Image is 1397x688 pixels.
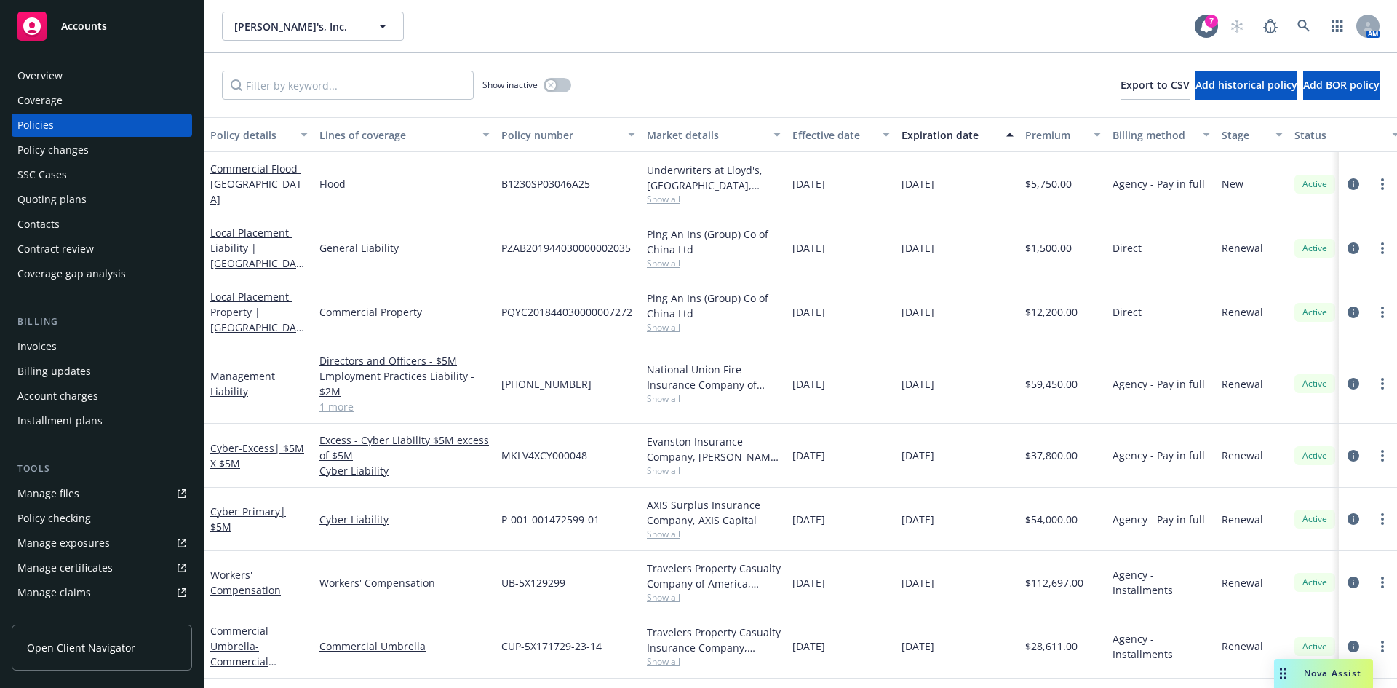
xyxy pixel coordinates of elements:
[647,290,781,321] div: Ping An Ins (Group) Co of China Ltd
[17,163,67,186] div: SSC Cases
[1205,15,1218,28] div: 7
[1113,304,1142,320] span: Direct
[1113,567,1210,598] span: Agency - Installments
[1300,178,1329,191] span: Active
[1374,175,1391,193] a: more
[17,237,94,261] div: Contract review
[647,321,781,333] span: Show all
[1345,375,1362,392] a: circleInformation
[17,64,63,87] div: Overview
[1374,510,1391,528] a: more
[1294,127,1383,143] div: Status
[1113,176,1205,191] span: Agency - Pay in full
[1323,12,1352,41] a: Switch app
[17,507,91,530] div: Policy checking
[210,369,275,398] a: Management Liability
[210,568,281,597] a: Workers' Compensation
[1113,240,1142,256] span: Direct
[902,376,934,392] span: [DATE]
[1345,240,1362,257] a: circleInformation
[482,79,538,91] span: Show inactive
[17,335,57,358] div: Invoices
[501,127,619,143] div: Policy number
[1216,117,1289,152] button: Stage
[1374,375,1391,392] a: more
[501,512,600,527] span: P-001-001472599-01
[1195,71,1297,100] button: Add historical policy
[1113,127,1194,143] div: Billing method
[1025,240,1072,256] span: $1,500.00
[1274,659,1373,688] button: Nova Assist
[647,226,781,257] div: Ping An Ins (Group) Co of China Ltd
[12,6,192,47] a: Accounts
[495,117,641,152] button: Policy number
[647,625,781,655] div: Travelers Property Casualty Insurance Company, Travelers Insurance
[319,512,490,527] a: Cyber Liability
[647,464,781,477] span: Show all
[501,376,592,392] span: [PHONE_NUMBER]
[319,368,490,399] a: Employment Practices Liability - $2M
[319,240,490,256] a: General Liability
[792,176,825,191] span: [DATE]
[792,304,825,320] span: [DATE]
[1025,448,1078,463] span: $37,800.00
[1274,659,1292,688] div: Drag to move
[647,257,781,269] span: Show all
[792,240,825,256] span: [DATE]
[1121,71,1190,100] button: Export to CSV
[1374,240,1391,257] a: more
[1107,117,1216,152] button: Billing method
[12,507,192,530] a: Policy checking
[1345,175,1362,193] a: circleInformation
[501,240,631,256] span: PZAB201944030000002035
[319,304,490,320] a: Commercial Property
[1345,447,1362,464] a: circleInformation
[1300,306,1329,319] span: Active
[12,531,192,555] span: Manage exposures
[17,581,91,604] div: Manage claims
[1300,640,1329,653] span: Active
[1113,512,1205,527] span: Agency - Pay in full
[12,163,192,186] a: SSC Cases
[17,531,110,555] div: Manage exposures
[1300,449,1329,462] span: Active
[319,127,474,143] div: Lines of coverage
[210,290,302,349] a: Local Placement
[501,575,565,590] span: UB-5X129299
[1222,12,1251,41] a: Start snowing
[204,117,314,152] button: Policy details
[647,497,781,528] div: AXIS Surplus Insurance Company, AXIS Capital
[222,12,404,41] button: [PERSON_NAME]'s, Inc.
[12,315,192,329] div: Billing
[210,639,276,684] span: - Commercial Umbrella
[902,240,934,256] span: [DATE]
[12,462,192,476] div: Tools
[1374,574,1391,591] a: more
[647,528,781,540] span: Show all
[902,512,934,527] span: [DATE]
[12,556,192,580] a: Manage certificates
[501,304,632,320] span: PQYC201844030000007272
[210,441,304,470] a: Cyber
[17,114,54,137] div: Policies
[314,117,495,152] button: Lines of coverage
[12,237,192,261] a: Contract review
[896,117,1019,152] button: Expiration date
[12,213,192,236] a: Contacts
[1025,376,1078,392] span: $59,450.00
[1121,78,1190,92] span: Export to CSV
[792,376,825,392] span: [DATE]
[1374,447,1391,464] a: more
[1222,448,1263,463] span: Renewal
[319,638,490,654] a: Commercial Umbrella
[319,399,490,414] a: 1 more
[1345,638,1362,655] a: circleInformation
[1195,78,1297,92] span: Add historical policy
[319,432,490,463] a: Excess - Cyber Liability $5M excess of $5M
[647,591,781,604] span: Show all
[902,304,934,320] span: [DATE]
[1222,376,1263,392] span: Renewal
[1222,240,1263,256] span: Renewal
[17,188,87,211] div: Quoting plans
[1025,575,1083,590] span: $112,697.00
